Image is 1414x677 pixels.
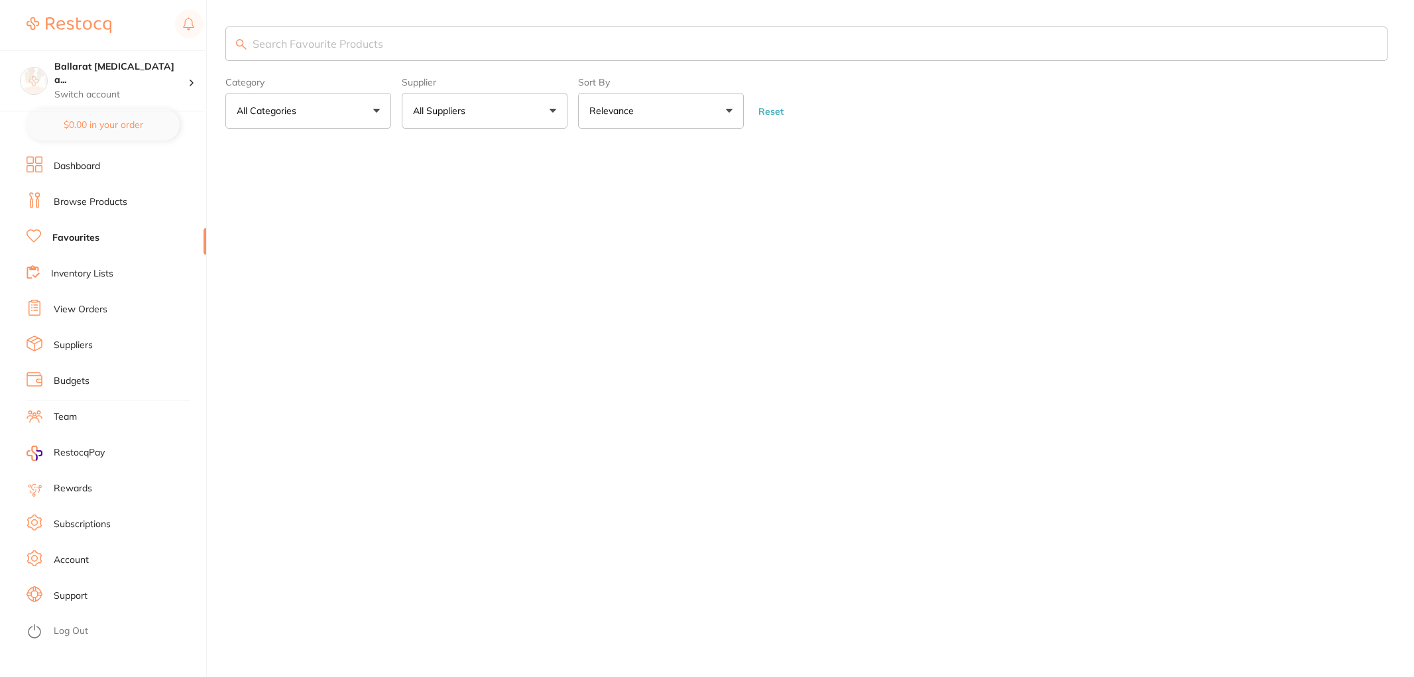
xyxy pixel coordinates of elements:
a: Team [54,410,77,424]
p: Switch account [54,88,188,101]
a: Suppliers [54,339,93,352]
img: RestocqPay [27,446,42,461]
a: Dashboard [54,160,100,173]
a: Subscriptions [54,518,111,531]
span: RestocqPay [54,446,105,460]
a: RestocqPay [27,446,105,461]
img: Restocq Logo [27,17,111,33]
a: Inventory Lists [51,267,113,280]
p: All Categories [237,104,302,117]
a: Favourites [52,231,99,245]
label: Supplier [402,77,567,88]
p: All Suppliers [413,104,471,117]
a: Account [54,554,89,567]
a: Budgets [54,375,89,388]
a: View Orders [54,303,107,316]
a: Log Out [54,625,88,638]
button: $0.00 in your order [27,109,180,141]
a: Restocq Logo [27,10,111,40]
button: All Suppliers [402,93,567,129]
button: Relevance [578,93,744,129]
a: Support [54,589,88,603]
button: Reset [754,105,788,117]
p: Relevance [589,104,639,117]
img: Ballarat Wisdom Tooth and Implant Centre [21,68,47,94]
a: Browse Products [54,196,127,209]
button: Log Out [27,621,202,643]
a: Rewards [54,482,92,495]
h4: Ballarat Wisdom Tooth and Implant Centre [54,60,188,86]
button: All Categories [225,93,391,129]
input: Search Favourite Products [225,27,1387,61]
label: Sort By [578,77,744,88]
label: Category [225,77,391,88]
